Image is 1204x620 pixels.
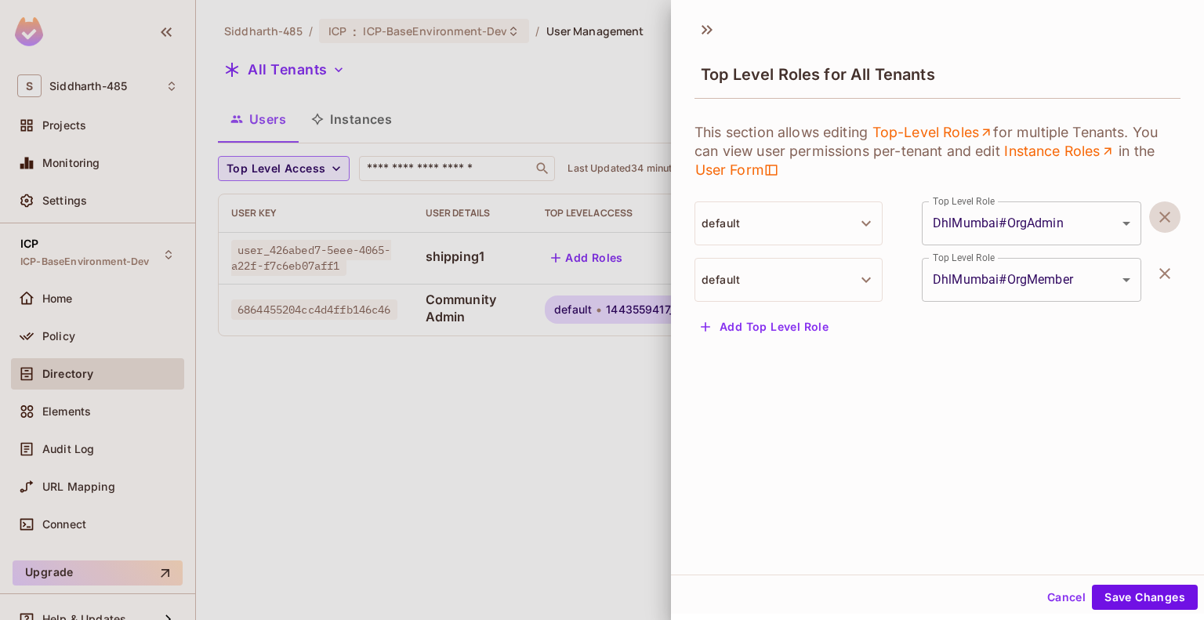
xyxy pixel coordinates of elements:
span: Top Level Roles for All Tenants [701,65,935,84]
button: default [694,258,883,302]
div: DhlMumbai#OrgMember [922,258,1141,302]
a: Instance Roles [1004,142,1115,161]
span: User Form [694,161,778,179]
label: Top Level Role [933,194,995,208]
p: This section allows editing for multiple Tenants. You can view user permissions per-tenant and ed... [694,123,1180,179]
label: Top Level Role [933,251,995,264]
div: DhlMumbai#OrgAdmin [922,201,1141,245]
button: Add Top Level Role [694,314,835,339]
button: default [694,201,883,245]
button: Cancel [1041,585,1092,610]
a: Top-Level Roles [872,123,993,142]
button: Save Changes [1092,585,1198,610]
